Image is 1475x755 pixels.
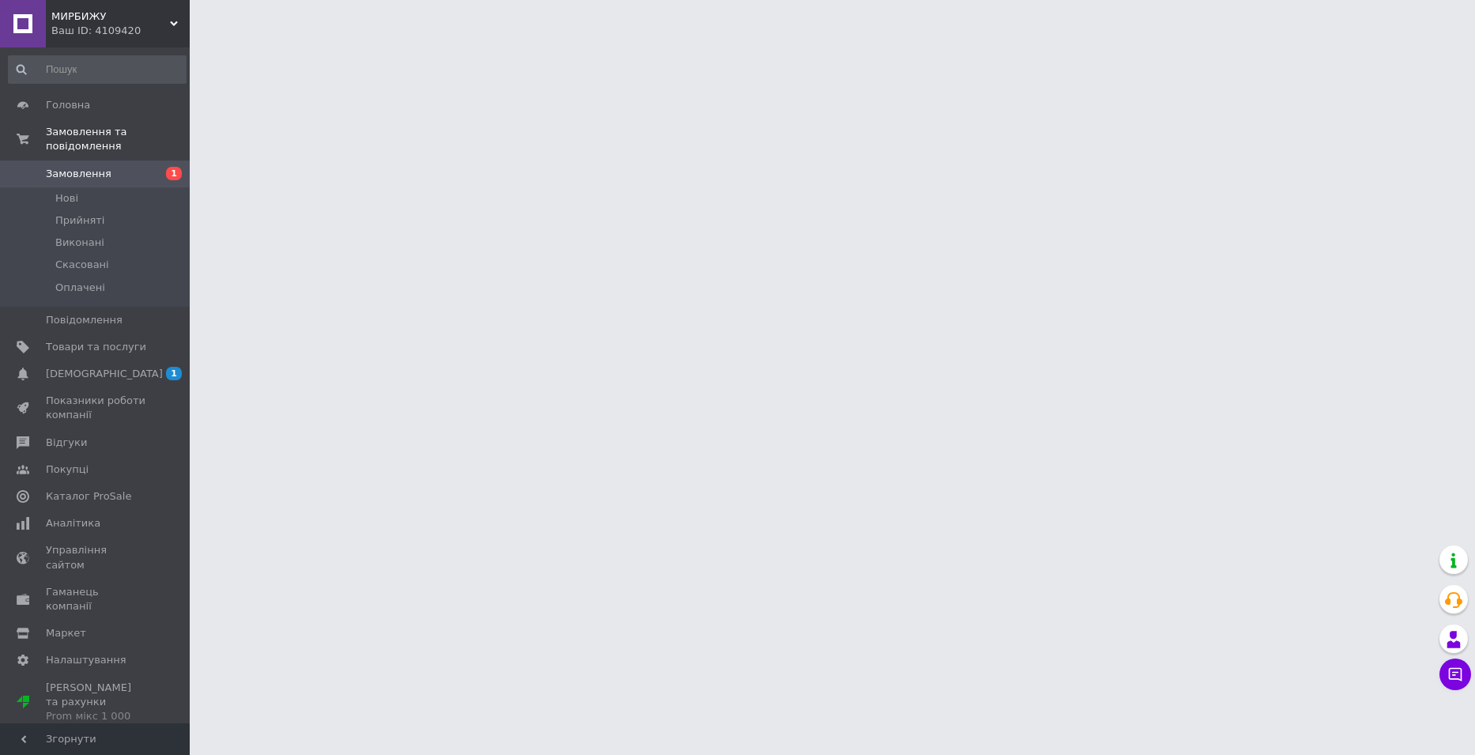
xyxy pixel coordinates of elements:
span: Налаштування [46,653,126,667]
button: Чат з покупцем [1439,659,1471,690]
span: 1 [166,167,182,180]
span: 1 [166,367,182,380]
span: Скасовані [55,258,109,272]
span: Товари та послуги [46,340,146,354]
span: Замовлення та повідомлення [46,125,190,153]
input: Пошук [8,55,187,84]
span: Маркет [46,626,86,640]
span: Каталог ProSale [46,489,131,504]
span: Відгуки [46,436,87,450]
span: Замовлення [46,167,111,181]
span: МИРБИЖУ [51,9,170,24]
span: Виконані [55,236,104,250]
span: Показники роботи компанії [46,394,146,422]
span: [PERSON_NAME] та рахунки [46,681,146,724]
span: Прийняті [55,213,104,228]
span: Оплачені [55,281,105,295]
span: Покупці [46,462,89,477]
span: Управління сайтом [46,543,146,572]
span: [DEMOGRAPHIC_DATA] [46,367,163,381]
span: Гаманець компанії [46,585,146,613]
div: Prom мікс 1 000 [46,709,146,723]
span: Аналітика [46,516,100,530]
span: Головна [46,98,90,112]
span: Повідомлення [46,313,123,327]
span: Нові [55,191,78,206]
div: Ваш ID: 4109420 [51,24,190,38]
